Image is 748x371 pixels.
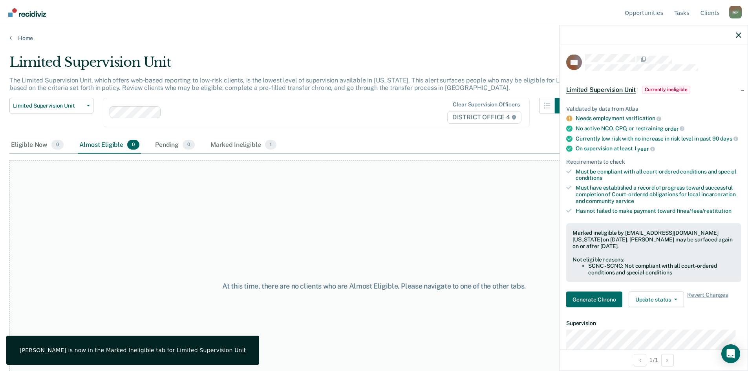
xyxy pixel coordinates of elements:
[576,168,741,181] div: Must be compliant with all court-ordered conditions and special conditions
[637,145,655,152] span: year
[560,349,748,370] div: 1 / 1
[566,291,625,307] a: Navigate to form link
[209,137,278,154] div: Marked Ineligible
[78,137,141,154] div: Almost Eligible
[729,6,742,18] button: Profile dropdown button
[9,54,571,77] div: Limited Supervision Unit
[576,115,741,122] div: Needs employment verification
[576,185,741,204] div: Must have established a record of progress toward successful completion of Court-ordered obligati...
[616,197,634,204] span: service
[447,111,521,124] span: DISTRICT OFFICE 4
[51,140,64,150] span: 0
[566,158,741,165] div: Requirements to check
[576,145,741,152] div: On supervision at least 1
[566,291,622,307] button: Generate Chrono
[576,135,741,142] div: Currently low risk with no increase in risk level in past 90
[192,282,556,291] div: At this time, there are no clients who are Almost Eligible. Please navigate to one of the other t...
[661,354,674,366] button: Next Opportunity
[154,137,196,154] div: Pending
[576,125,741,132] div: No active NCO, CPO, or restraining
[566,86,636,93] span: Limited Supervision Unit
[677,207,732,214] span: fines/fees/restitution
[566,105,741,112] div: Validated by data from Atlas
[576,207,741,214] div: Has not failed to make payment toward
[629,291,684,307] button: Update status
[183,140,195,150] span: 0
[20,347,246,354] div: [PERSON_NAME] is now in the Marked Ineligible tab for Limited Supervision Unit
[8,8,46,17] img: Recidiviz
[13,102,84,109] span: Limited Supervision Unit
[9,77,568,91] p: The Limited Supervision Unit, which offers web-based reporting to low-risk clients, is the lowest...
[721,344,740,363] div: Open Intercom Messenger
[560,77,748,102] div: Limited Supervision UnitCurrently ineligible
[572,230,735,249] div: Marked ineligible by [EMAIL_ADDRESS][DOMAIN_NAME][US_STATE] on [DATE]. [PERSON_NAME] may be surfa...
[665,125,684,132] span: order
[9,137,65,154] div: Eligible Now
[127,140,139,150] span: 0
[572,256,735,263] div: Not eligible reasons:
[588,263,735,276] li: SCNC - SCNC: Not compliant with all court-ordered conditions and special conditions
[566,320,741,326] dt: Supervision
[9,35,739,42] a: Home
[642,86,690,93] span: Currently ineligible
[729,6,742,18] div: M F
[720,135,738,142] span: days
[453,101,519,108] div: Clear supervision officers
[265,140,276,150] span: 1
[687,291,728,307] span: Revert Changes
[634,354,646,366] button: Previous Opportunity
